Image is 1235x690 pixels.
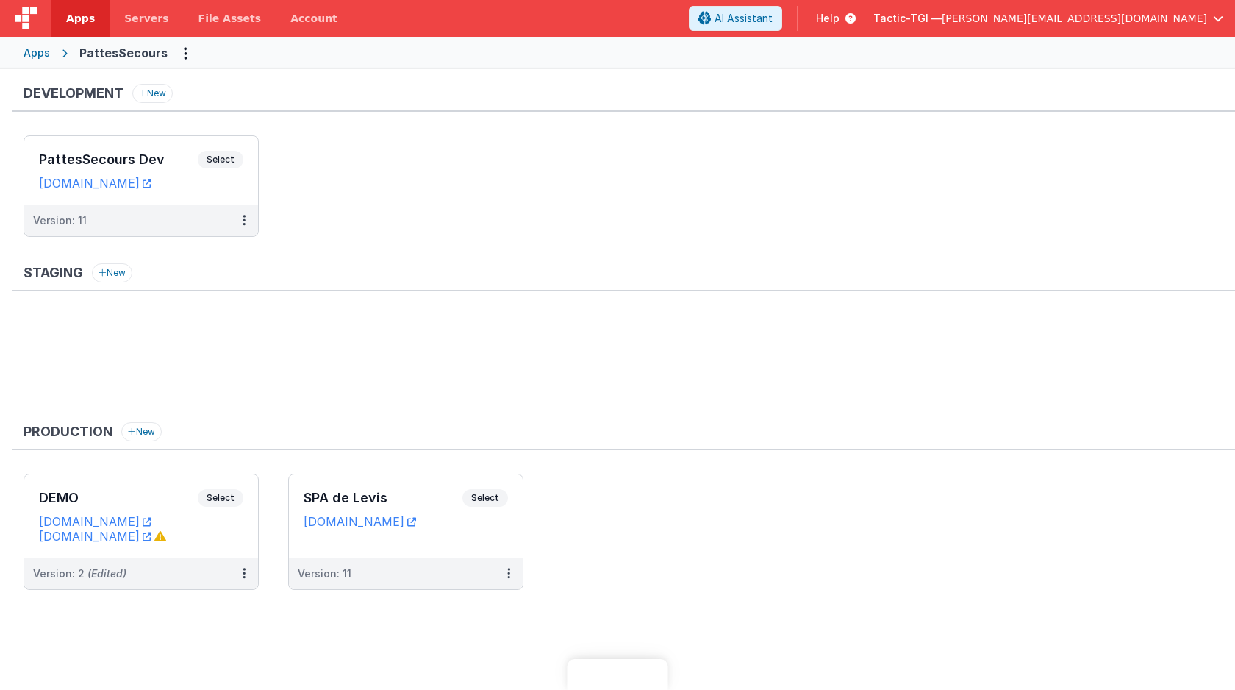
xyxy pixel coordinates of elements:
[873,11,1223,26] button: Tactic-TGI — [PERSON_NAME][EMAIL_ADDRESS][DOMAIN_NAME]
[39,514,151,529] a: [DOMAIN_NAME]
[39,176,151,191] a: [DOMAIN_NAME]
[24,46,50,60] div: Apps
[39,529,151,544] a: [DOMAIN_NAME]
[24,86,124,101] h3: Development
[198,151,243,168] span: Select
[715,11,773,26] span: AI Assistant
[39,491,198,505] h3: DEMO
[24,266,83,280] h3: Staging
[942,11,1207,26] span: [PERSON_NAME][EMAIL_ADDRESS][DOMAIN_NAME]
[79,44,168,62] div: PattesSecours
[304,514,416,529] a: [DOMAIN_NAME]
[198,489,243,507] span: Select
[304,491,462,505] h3: SPA de Levis
[87,567,126,580] span: (Edited)
[121,422,162,441] button: New
[873,11,942,26] span: Tactic-TGI —
[816,11,840,26] span: Help
[92,263,132,282] button: New
[132,84,173,103] button: New
[24,424,112,439] h3: Production
[689,6,782,31] button: AI Assistant
[462,489,508,507] span: Select
[33,213,87,228] div: Version: 11
[66,11,95,26] span: Apps
[568,659,668,690] iframe: Marker.io feedback button
[124,11,168,26] span: Servers
[173,41,197,65] button: Options
[33,566,126,581] div: Version: 2
[298,566,351,581] div: Version: 11
[39,152,198,167] h3: PattesSecours Dev
[198,11,262,26] span: File Assets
